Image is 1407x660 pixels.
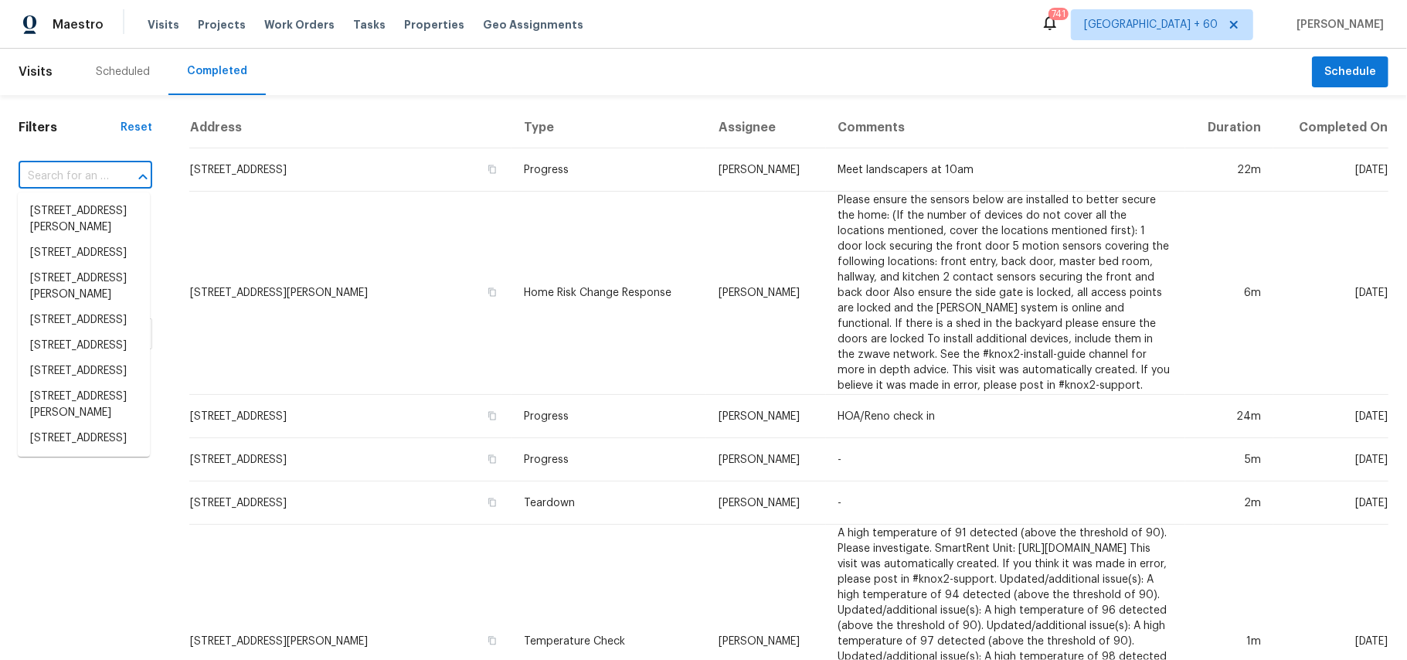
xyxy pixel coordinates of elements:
td: [DATE] [1273,438,1388,481]
li: [STREET_ADDRESS] [18,240,150,266]
td: Progress [511,148,706,192]
td: [DATE] [1273,148,1388,192]
button: Copy Address [485,409,499,423]
td: Home Risk Change Response [511,192,706,395]
th: Completed On [1273,107,1388,148]
li: [STREET_ADDRESS][PERSON_NAME] [18,384,150,426]
td: 24m [1185,395,1273,438]
td: 5m [1185,438,1273,481]
td: [PERSON_NAME] [706,438,826,481]
div: Completed [187,63,247,79]
li: [STREET_ADDRESS][PERSON_NAME] [18,199,150,240]
span: Schedule [1324,63,1376,82]
td: [STREET_ADDRESS] [189,148,511,192]
td: [DATE] [1273,192,1388,395]
div: Scheduled [96,64,150,80]
td: Meet landscapers at 10am [826,148,1186,192]
th: Duration [1185,107,1273,148]
td: [STREET_ADDRESS][PERSON_NAME] [189,192,511,395]
th: Assignee [706,107,826,148]
button: Schedule [1312,56,1388,88]
td: Teardown [511,481,706,525]
span: Properties [404,17,464,32]
div: Reset [121,120,152,135]
span: Geo Assignments [483,17,583,32]
li: [STREET_ADDRESS][PERSON_NAME] [18,266,150,308]
td: 6m [1185,192,1273,395]
td: - [826,438,1186,481]
li: [STREET_ADDRESS][PERSON_NAME] [18,451,150,493]
span: Visits [19,55,53,89]
td: [PERSON_NAME] [706,192,826,395]
span: Tasks [353,19,386,30]
li: [STREET_ADDRESS] [18,308,150,333]
th: Comments [826,107,1186,148]
td: [PERSON_NAME] [706,395,826,438]
td: Please ensure the sensors below are installed to better secure the home: (If the number of device... [826,192,1186,395]
button: Copy Address [485,495,499,509]
button: Close [132,166,154,188]
button: Copy Address [485,634,499,648]
li: [STREET_ADDRESS] [18,333,150,359]
td: HOA/Reno check in [826,395,1186,438]
td: [DATE] [1273,481,1388,525]
th: Type [511,107,706,148]
td: Progress [511,438,706,481]
h1: Filters [19,120,121,135]
span: Projects [198,17,246,32]
th: Address [189,107,511,148]
li: [STREET_ADDRESS] [18,426,150,451]
td: [STREET_ADDRESS] [189,438,511,481]
button: Copy Address [485,162,499,176]
span: [GEOGRAPHIC_DATA] + 60 [1084,17,1218,32]
td: - [826,481,1186,525]
td: [STREET_ADDRESS] [189,481,511,525]
td: [PERSON_NAME] [706,148,826,192]
td: [PERSON_NAME] [706,481,826,525]
span: [PERSON_NAME] [1290,17,1384,32]
td: 2m [1185,481,1273,525]
td: [STREET_ADDRESS] [189,395,511,438]
li: [STREET_ADDRESS] [18,359,150,384]
button: Copy Address [485,452,499,466]
span: Maestro [53,17,104,32]
td: Progress [511,395,706,438]
input: Search for an address... [19,165,109,189]
div: 741 [1052,6,1065,22]
td: 22m [1185,148,1273,192]
td: [DATE] [1273,395,1388,438]
span: Work Orders [264,17,335,32]
span: Visits [148,17,179,32]
button: Copy Address [485,285,499,299]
